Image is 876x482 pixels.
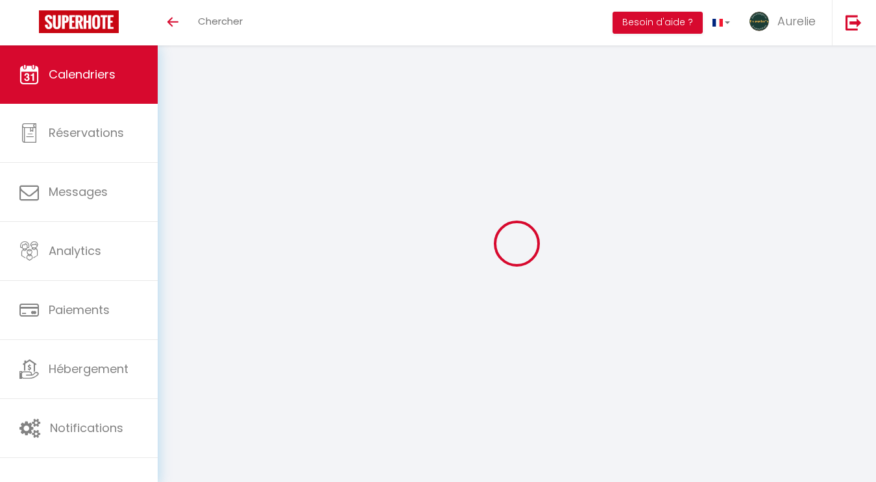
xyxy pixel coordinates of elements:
span: Chercher [198,14,243,28]
span: Réservations [49,125,124,141]
button: Besoin d'aide ? [613,12,703,34]
span: Analytics [49,243,101,259]
span: Hébergement [49,361,128,377]
img: logout [846,14,862,30]
img: Super Booking [39,10,119,33]
span: Notifications [50,420,123,436]
span: Calendriers [49,66,116,82]
span: Aurelie [777,13,816,29]
img: ... [749,12,769,31]
span: Messages [49,184,108,200]
span: Paiements [49,302,110,318]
